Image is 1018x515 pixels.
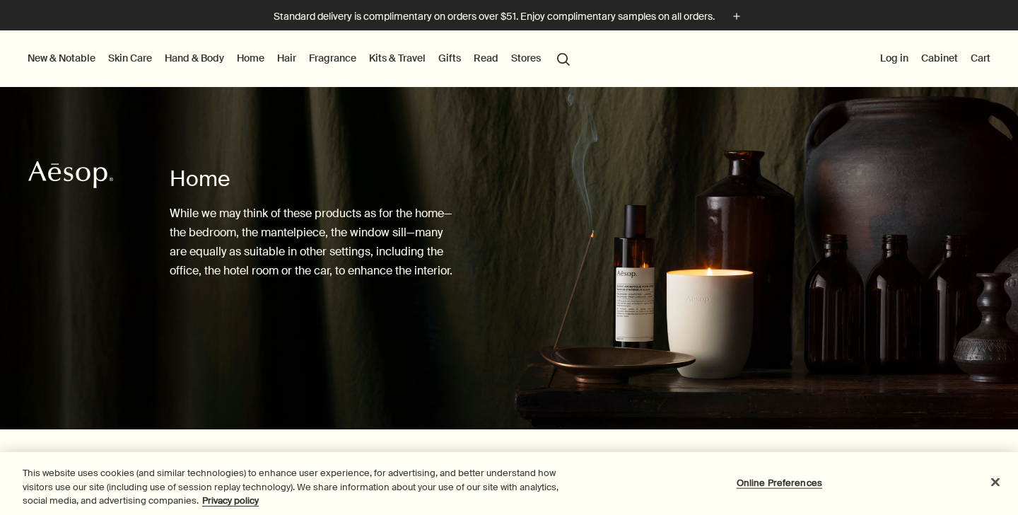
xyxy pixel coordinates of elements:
[551,45,576,71] button: Open search
[25,30,576,87] nav: primary
[274,9,715,24] p: Standard delivery is complimentary on orders over $51. Enjoy complimentary samples on all orders.
[234,49,267,67] a: Home
[28,161,113,189] svg: Aesop
[202,494,259,507] a: More information about your privacy, opens in a new tab
[23,466,560,508] div: This website uses cookies (and similar technologies) to enhance user experience, for advertising,...
[508,49,544,67] button: Stores
[162,49,227,67] a: Hand & Body
[105,49,155,67] a: Skin Care
[980,466,1011,497] button: Close
[735,468,824,497] button: Online Preferences, Opens the preference center dialog
[170,204,452,281] p: While we may think of these products as for the home—the bedroom, the mantelpiece, the window sil...
[306,49,359,67] a: Fragrance
[918,49,961,67] a: Cabinet
[366,49,428,67] a: Kits & Travel
[25,157,117,196] a: Aesop
[25,49,98,67] button: New & Notable
[877,49,911,67] button: Log in
[471,49,501,67] a: Read
[170,165,452,193] h1: Home
[274,49,299,67] a: Hair
[968,49,993,67] button: Cart
[435,49,464,67] a: Gifts
[274,8,744,25] button: Standard delivery is complimentary on orders over $51. Enjoy complimentary samples on all orders.
[877,30,993,87] nav: supplementary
